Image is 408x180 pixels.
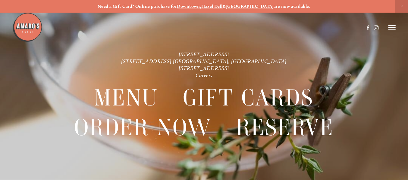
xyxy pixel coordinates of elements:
[274,4,310,9] strong: are now available.
[177,4,200,9] a: Downtown
[196,72,212,78] a: Careers
[179,65,229,71] a: [STREET_ADDRESS]
[236,113,334,142] a: Reserve
[236,113,334,142] span: Reserve
[74,113,212,142] span: Order Now
[94,83,158,112] a: Menu
[12,12,42,42] img: Amaro's Table
[121,58,287,64] a: [STREET_ADDRESS] [GEOGRAPHIC_DATA], [GEOGRAPHIC_DATA]
[223,4,226,9] strong: &
[179,51,229,57] a: [STREET_ADDRESS]
[200,4,201,9] strong: ,
[226,4,274,9] a: [GEOGRAPHIC_DATA]
[74,113,212,142] a: Order Now
[202,4,223,9] a: Hazel Dell
[98,4,177,9] strong: Need a Gift Card? Online purchase for
[183,83,314,112] a: Gift Cards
